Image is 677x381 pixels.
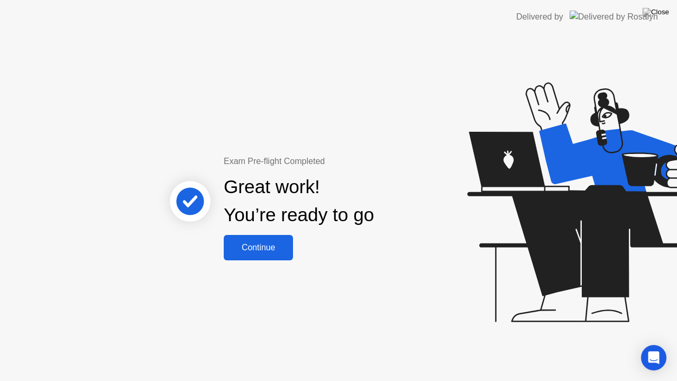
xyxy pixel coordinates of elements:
button: Continue [224,235,293,260]
div: Open Intercom Messenger [641,345,666,370]
div: Great work! You’re ready to go [224,173,374,229]
div: Delivered by [516,11,563,23]
img: Close [643,8,669,16]
div: Exam Pre-flight Completed [224,155,442,168]
div: Continue [227,243,290,252]
img: Delivered by Rosalyn [570,11,658,23]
